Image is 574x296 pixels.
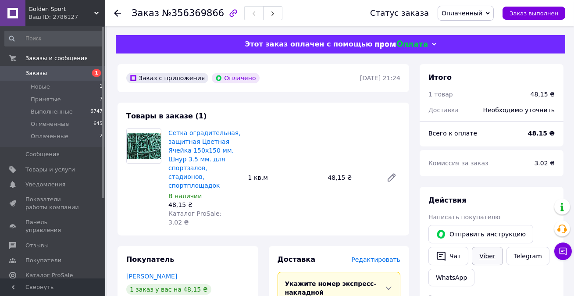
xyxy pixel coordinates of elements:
[100,132,103,140] span: 2
[162,8,224,18] span: №356369866
[126,284,211,295] div: 1 заказ у вас на 48,15 ₴
[25,196,81,211] span: Показатели работы компании
[428,91,453,98] span: 1 товар
[428,73,452,82] span: Итого
[90,108,103,116] span: 6747
[25,69,47,77] span: Заказы
[92,69,101,77] span: 1
[29,13,105,21] div: Ваш ID: 2786127
[168,210,221,226] span: Каталог ProSale: 3.02 ₴
[4,31,103,46] input: Поиск
[442,10,482,17] span: Оплаченный
[25,257,61,264] span: Покупатели
[503,7,565,20] button: Заказ выполнен
[528,130,555,137] b: 48.15 ₴
[360,75,400,82] time: [DATE] 21:24
[25,54,88,62] span: Заказы и сообщения
[370,9,429,18] div: Статус заказа
[25,242,49,250] span: Отзывы
[168,200,241,209] div: 48,15 ₴
[535,160,555,167] span: 3.02 ₴
[351,256,400,263] span: Редактировать
[531,90,555,99] div: 48,15 ₴
[428,160,488,167] span: Комиссия за заказ
[375,40,428,49] img: evopay logo
[93,120,103,128] span: 645
[25,218,81,234] span: Панель управления
[126,112,207,120] span: Товары в заказе (1)
[428,247,468,265] button: Чат
[31,120,69,128] span: Отмененные
[168,129,241,189] a: Сетка оградительная, защитная Цветная Ячейка 150х150 мм. Шнур 3.5 мм. для спортзалов, стадионов, ...
[383,169,400,186] a: Редактировать
[132,8,159,18] span: Заказ
[212,73,259,83] div: Оплачено
[126,255,174,264] span: Покупатель
[31,83,50,91] span: Новые
[114,9,121,18] div: Вернуться назад
[127,133,161,159] img: Сетка оградительная, защитная Цветная Ячейка 150х150 мм. Шнур 3.5 мм. для спортзалов, стадионов, ...
[31,132,68,140] span: Оплаченные
[285,280,377,296] span: Укажите номер экспресс-накладной
[478,100,560,120] div: Необходимо уточнить
[126,273,177,280] a: [PERSON_NAME]
[100,83,103,91] span: 1
[31,108,73,116] span: Выполненные
[554,243,572,260] button: Чат с покупателем
[31,96,61,103] span: Принятые
[25,181,65,189] span: Уведомления
[472,247,503,265] a: Viber
[126,73,208,83] div: Заказ с приложения
[25,150,60,158] span: Сообщения
[428,130,477,137] span: Всего к оплате
[428,225,533,243] button: Отправить инструкцию
[278,255,316,264] span: Доставка
[29,5,94,13] span: Golden Sport
[245,171,324,184] div: 1 кв.м
[428,269,474,286] a: WhatsApp
[428,196,467,204] span: Действия
[25,271,73,279] span: Каталог ProSale
[168,193,202,200] span: В наличии
[324,171,379,184] div: 48,15 ₴
[25,166,75,174] span: Товары и услуги
[428,107,459,114] span: Доставка
[100,96,103,103] span: 7
[510,10,558,17] span: Заказ выполнен
[506,247,549,265] a: Telegram
[428,214,500,221] span: Написать покупателю
[245,40,372,48] span: Этот заказ оплачен с помощью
